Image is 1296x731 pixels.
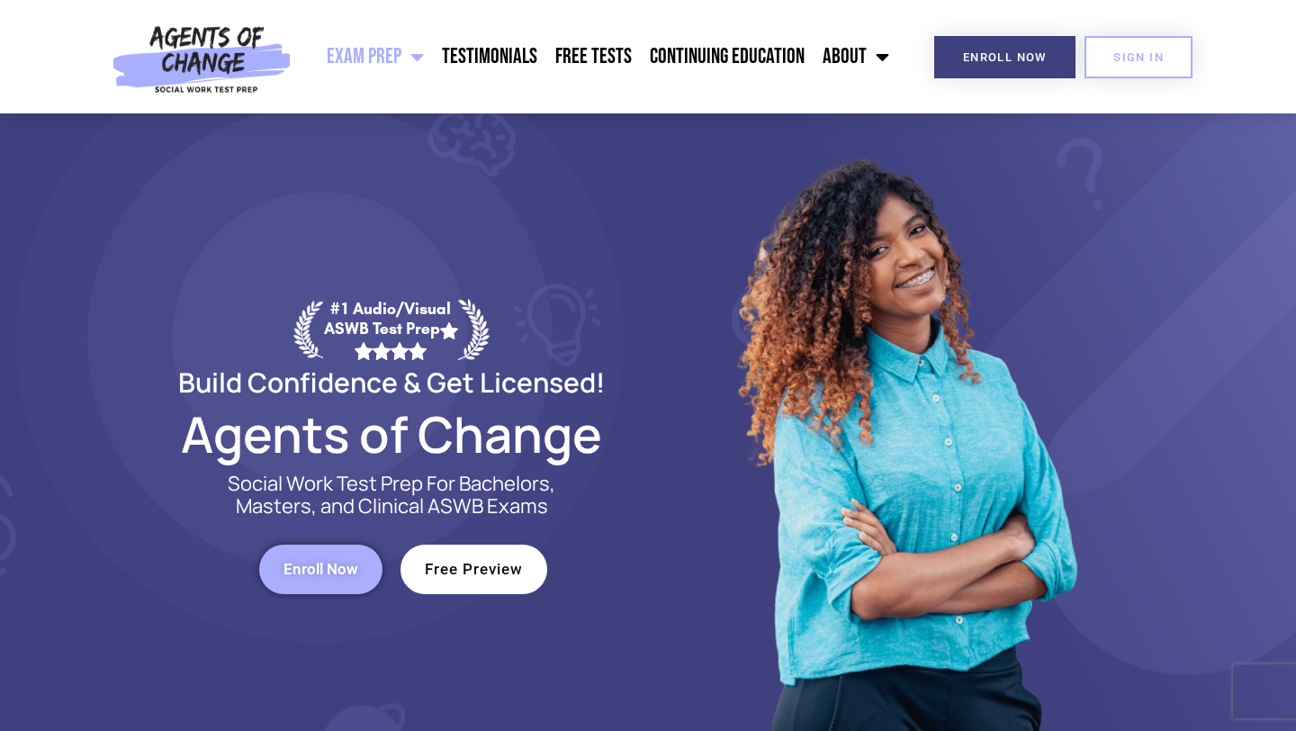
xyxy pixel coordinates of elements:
a: SIGN IN [1084,36,1192,78]
nav: Menu [300,34,899,79]
a: Enroll Now [259,545,382,594]
div: #1 Audio/Visual ASWB Test Prep [323,299,458,359]
span: Enroll Now [963,51,1047,63]
a: Free Tests [546,34,641,79]
a: About [814,34,898,79]
h2: Build Confidence & Get Licensed! [135,369,648,395]
h2: Agents of Change [135,413,648,455]
a: Testimonials [433,34,546,79]
span: SIGN IN [1113,51,1164,63]
a: Continuing Education [641,34,814,79]
a: Exam Prep [318,34,433,79]
a: Enroll Now [934,36,1075,78]
p: Social Work Test Prep For Bachelors, Masters, and Clinical ASWB Exams [207,473,576,518]
a: Free Preview [400,545,547,594]
span: Enroll Now [283,562,358,577]
span: Free Preview [425,562,523,577]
